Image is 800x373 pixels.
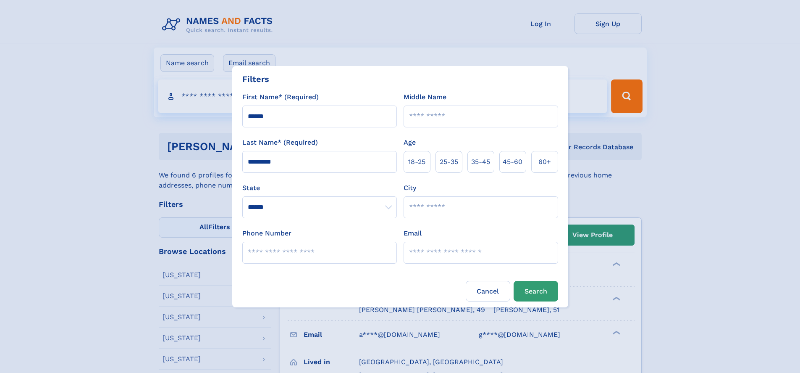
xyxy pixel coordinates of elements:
[408,157,425,167] span: 18‑25
[404,92,446,102] label: Middle Name
[242,183,397,193] label: State
[404,183,416,193] label: City
[440,157,458,167] span: 25‑35
[404,228,422,238] label: Email
[503,157,522,167] span: 45‑60
[242,228,291,238] label: Phone Number
[242,92,319,102] label: First Name* (Required)
[471,157,490,167] span: 35‑45
[242,73,269,85] div: Filters
[242,138,318,148] label: Last Name* (Required)
[404,138,416,148] label: Age
[466,281,510,302] label: Cancel
[538,157,551,167] span: 60+
[514,281,558,302] button: Search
